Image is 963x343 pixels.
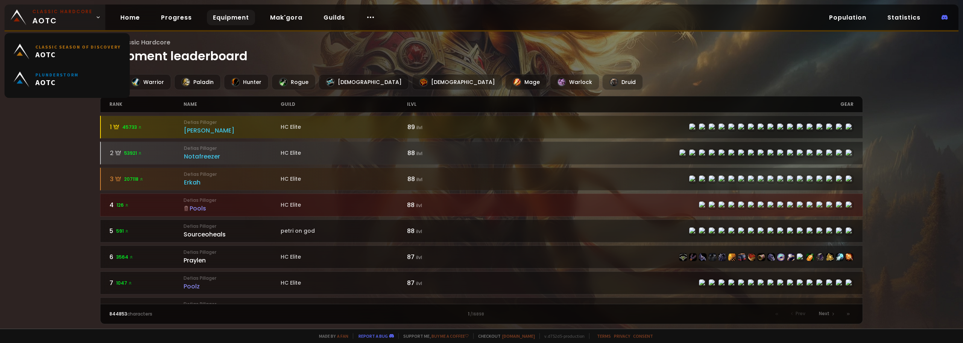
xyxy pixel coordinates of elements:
[184,152,281,161] div: Notafreezer
[184,256,280,265] div: Praylen
[116,254,134,261] span: 3564
[100,297,863,320] a: 85760 Defias PillagerHopemageHC Elite87 ilvlitem-22498item-21608item-22499item-6795item-22496item...
[5,5,105,30] a: Classic HardcoreAOTC
[281,253,407,261] div: HC Elite
[416,176,422,183] small: ilvl
[281,96,407,112] div: guild
[100,271,863,294] a: 71047 Defias PillagerPoolzHC Elite87 ilvlitem-22506item-22943item-22507item-22504item-22510item-2...
[416,280,422,287] small: ilvl
[114,10,146,25] a: Home
[32,8,93,15] small: Classic Hardcore
[502,333,535,339] a: [DOMAIN_NAME]
[124,150,142,157] span: 53921
[416,202,422,209] small: ilvl
[416,150,422,157] small: ilvl
[184,301,280,308] small: Defias Pillager
[597,333,611,339] a: Terms
[264,10,308,25] a: Mak'gora
[100,38,863,65] h1: Equipment leaderboard
[109,200,184,210] div: 4
[314,333,348,339] span: Made by
[32,8,93,26] span: AOTC
[689,253,697,261] img: item-21712
[124,74,171,90] div: Warrior
[633,333,653,339] a: Consent
[718,253,726,261] img: item-22512
[35,72,79,78] small: Plunderstorm
[767,253,775,261] img: item-22517
[100,220,863,242] a: 5591 Defias PillagerSourceohealspetri on god88 ilvlitem-22514item-21712item-22515item-4336item-22...
[416,228,422,235] small: ilvl
[473,333,535,339] span: Checkout
[699,253,706,261] img: item-22515
[109,311,296,317] div: characters
[295,311,667,317] div: 1
[122,124,142,131] span: 45733
[816,253,824,261] img: item-21583
[407,174,482,184] div: 88
[281,175,407,183] div: HC Elite
[281,123,407,131] div: HC Elite
[109,311,127,317] span: 844853
[407,122,482,132] div: 89
[109,226,184,236] div: 5
[281,201,407,209] div: HC Elite
[109,252,184,262] div: 6
[100,116,863,139] a: 145733 Defias Pillager[PERSON_NAME]HC Elite89 ilvlitem-22498item-23057item-22499item-4335item-224...
[826,253,834,261] img: item-22942
[407,278,481,288] div: 87
[155,10,198,25] a: Progress
[787,253,794,261] img: item-19382
[539,333,585,339] span: v. d752d5 - production
[9,66,125,93] a: PlunderstormAOTC
[184,204,280,213] div: Pools
[272,74,316,90] div: Rogue
[550,74,599,90] div: Warlock
[431,333,469,339] a: Buy me a coffee
[184,119,281,126] small: Defias Pillager
[184,126,281,135] div: [PERSON_NAME]
[184,282,280,291] div: Poolz
[319,74,409,90] div: [DEMOGRAPHIC_DATA]
[100,168,863,191] a: 3207118 Defias PillagerErkahHC Elite88 ilvlitem-22498item-23057item-22983item-17723item-22496item...
[614,333,630,339] a: Privacy
[116,228,129,235] span: 591
[398,333,469,339] span: Support me,
[602,74,643,90] div: Druid
[35,78,79,87] span: AOTC
[110,174,184,184] div: 3
[184,96,280,112] div: name
[100,245,863,268] a: 63564 Defias PillagerPraylenHC Elite87 ilvlitem-22514item-21712item-22515item-3427item-22512item-...
[184,171,281,178] small: Defias Pillager
[836,253,843,261] img: item-23048
[317,10,351,25] a: Guilds
[407,96,481,112] div: ilvl
[117,202,129,209] span: 126
[748,253,755,261] img: item-22516
[709,253,716,261] img: item-3427
[184,223,280,230] small: Defias Pillager
[109,278,184,288] div: 7
[116,280,132,287] span: 1047
[819,310,829,317] span: Next
[207,10,255,25] a: Equipment
[470,311,484,317] small: / 16898
[184,249,280,256] small: Defias Pillager
[184,197,280,204] small: Defias Pillager
[416,124,422,131] small: ilvl
[738,253,746,261] img: item-22513
[412,74,502,90] div: [DEMOGRAPHIC_DATA]
[796,310,805,317] span: Prev
[807,253,814,261] img: item-11122
[407,226,481,236] div: 88
[109,96,184,112] div: rank
[184,145,281,152] small: Defias Pillager
[184,178,281,187] div: Erkah
[407,148,482,158] div: 88
[679,253,687,261] img: item-22514
[184,275,280,282] small: Defias Pillager
[823,10,872,25] a: Population
[505,74,547,90] div: Mage
[35,44,121,50] small: Classic Season of Discovery
[407,200,481,210] div: 88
